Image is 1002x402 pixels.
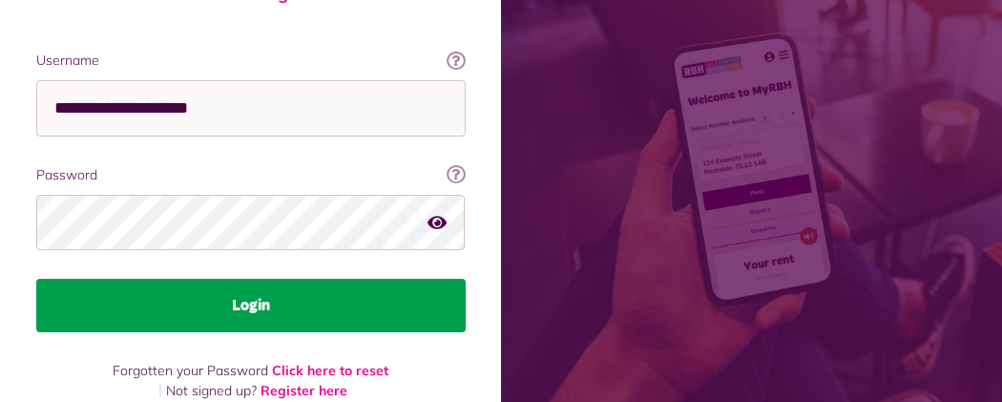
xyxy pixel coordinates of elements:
span: Not signed up? [166,382,257,399]
a: Register here [261,382,347,399]
button: Login [36,279,466,332]
label: Username [36,51,466,71]
a: Click here to reset [272,362,388,379]
span: Forgotten your Password [113,362,268,379]
label: Password [36,165,466,185]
